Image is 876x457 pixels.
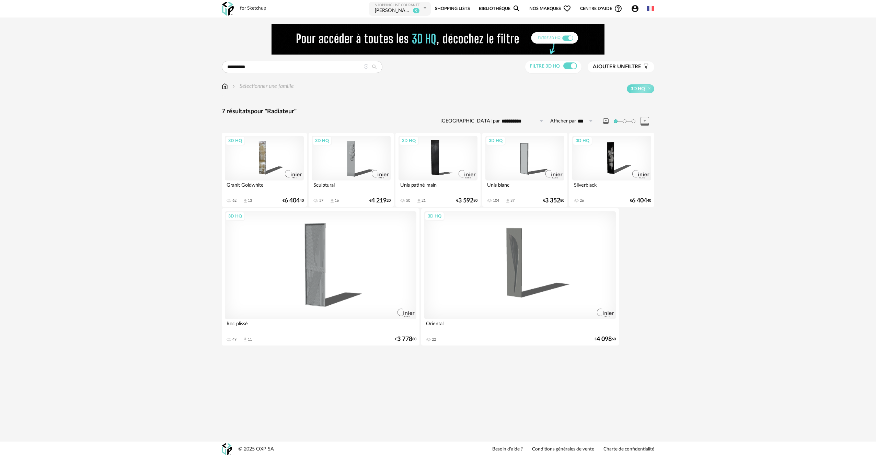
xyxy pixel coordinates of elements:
a: Conditions générales de vente [532,446,594,453]
span: Filter icon [641,63,649,70]
div: 62 [232,198,237,203]
a: Besoin d'aide ? [492,446,523,453]
span: filtre [593,63,641,70]
div: Sélectionner une famille [231,82,294,90]
div: Silverblack [572,180,651,194]
span: Help Circle Outline icon [614,4,622,13]
span: Nos marques [529,1,571,16]
div: 3D HQ [225,136,245,145]
div: 3D HQ [486,136,506,145]
div: Unis patiné main [399,180,477,194]
span: Account Circle icon [631,4,639,13]
span: Centre d'aideHelp Circle Outline icon [580,4,622,13]
span: 6 404 [632,198,647,203]
div: 57 [319,198,323,203]
span: Heart Outline icon [563,4,571,13]
div: 3D HQ [425,212,445,221]
span: 3 592 [458,198,473,203]
div: 26 [580,198,584,203]
div: 3D HQ [573,136,592,145]
a: 3D HQ Unis blanc 104 Download icon 37 €3 35280 [482,133,567,207]
div: © 2025 OXP SA [238,446,274,453]
div: Oriental [424,319,616,333]
div: € 80 [395,337,416,342]
div: 7 résultats [222,108,654,116]
div: 11 [248,337,252,342]
div: € 80 [456,198,477,203]
span: Download icon [243,198,248,203]
a: 3D HQ Oriental 22 €4 09860 [421,208,619,345]
div: € 60 [595,337,616,342]
button: Ajouter unfiltre Filter icon [588,61,654,72]
div: € 80 [543,198,564,203]
div: Sculptural [312,180,391,194]
div: 3D HQ [312,136,332,145]
span: 3D HQ [631,86,645,92]
div: 37 [510,198,515,203]
div: 104 [493,198,499,203]
div: Granit Goldwhite [225,180,304,194]
a: 3D HQ Roc plissé 49 Download icon 11 €3 77880 [222,208,419,345]
div: Shopping List courante [375,3,422,8]
a: Shopping Lists [435,1,470,16]
div: 49 [232,337,237,342]
img: fr [647,5,654,12]
div: 16 [335,198,339,203]
div: 3D HQ [225,212,245,221]
div: € 20 [369,198,391,203]
a: BibliothèqueMagnify icon [479,1,521,16]
div: Roc plissé [225,319,416,333]
span: pour "Radiateur" [251,108,297,115]
span: 3 778 [397,337,412,342]
a: 3D HQ Sculptural 57 Download icon 16 €4 21920 [309,133,394,207]
div: 13 [248,198,252,203]
div: 3D HQ [399,136,419,145]
img: svg+xml;base64,PHN2ZyB3aWR0aD0iMTYiIGhlaWdodD0iMTciIHZpZXdCb3g9IjAgMCAxNiAxNyIgZmlsbD0ibm9uZSIgeG... [222,82,228,90]
a: Charte de confidentialité [603,446,654,453]
span: Download icon [505,198,510,203]
div: NATHAN 03 [375,8,411,14]
div: Unis blanc [485,180,564,194]
span: Filtre 3D HQ [530,64,560,69]
div: 21 [422,198,426,203]
div: 50 [406,198,410,203]
span: Download icon [416,198,422,203]
div: for Sketchup [240,5,266,12]
span: Ajouter un [593,64,625,69]
img: svg+xml;base64,PHN2ZyB3aWR0aD0iMTYiIGhlaWdodD0iMTYiIHZpZXdCb3g9IjAgMCAxNiAxNiIgZmlsbD0ibm9uZSIgeG... [231,82,237,90]
div: 22 [432,337,436,342]
a: 3D HQ Silverblack 26 €6 40440 [569,133,654,207]
span: Download icon [330,198,335,203]
label: Afficher par [550,118,576,125]
sup: 9 [413,8,420,14]
span: 4 098 [597,337,612,342]
span: Account Circle icon [631,4,642,13]
a: 3D HQ Granit Goldwhite 62 Download icon 13 €6 40440 [222,133,307,207]
span: 4 219 [371,198,387,203]
img: OXP [222,443,232,455]
span: Download icon [243,337,248,342]
span: 6 404 [285,198,300,203]
label: [GEOGRAPHIC_DATA] par [440,118,500,125]
img: OXP [222,2,234,16]
div: € 40 [630,198,651,203]
span: Magnify icon [512,4,521,13]
div: € 40 [283,198,304,203]
span: 3 352 [545,198,560,203]
img: FILTRE%20HQ%20NEW_V1%20(4).gif [272,24,604,55]
a: 3D HQ Unis patiné main 50 Download icon 21 €3 59280 [395,133,481,207]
